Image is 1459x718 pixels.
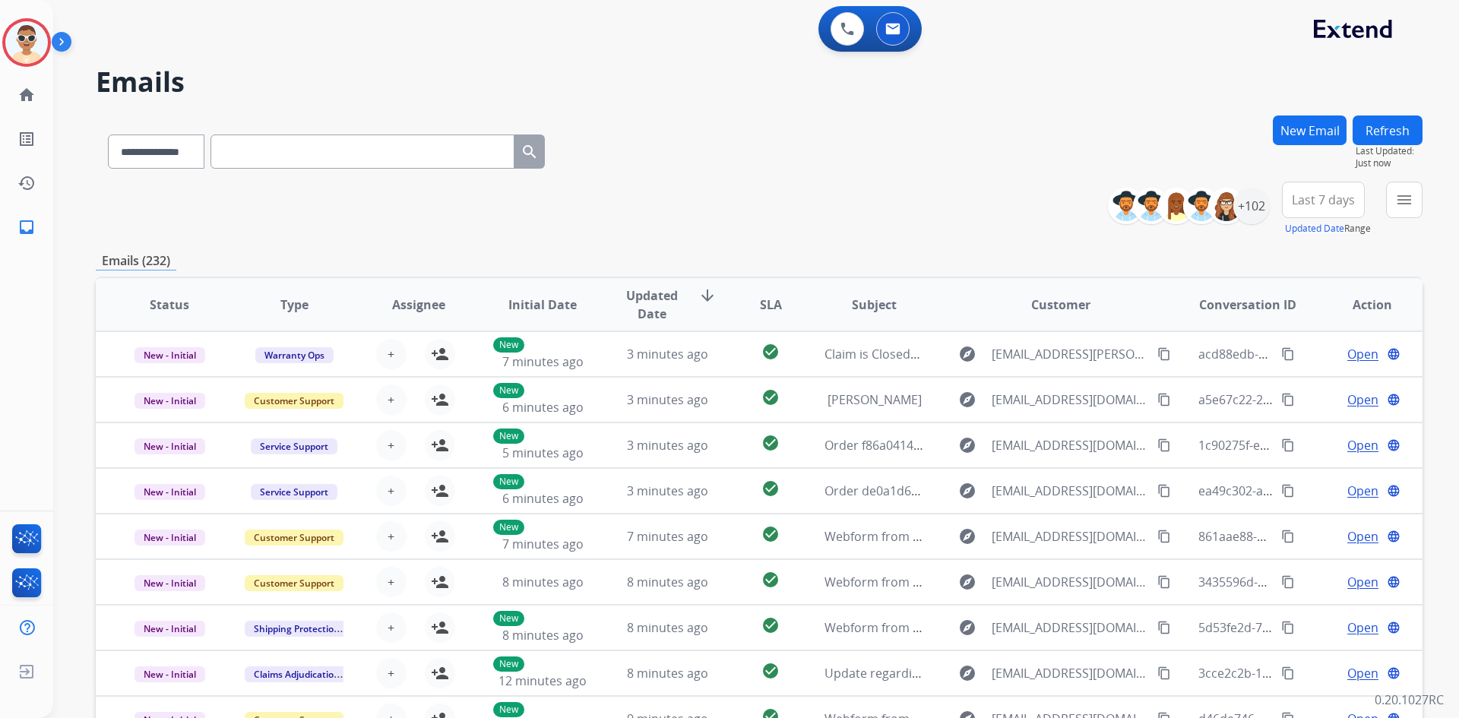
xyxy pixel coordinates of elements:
span: Service Support [251,438,337,454]
mat-icon: explore [958,436,976,454]
span: 3cce2c2b-197f-40a7-acda-24f1737fff5e [1198,665,1416,682]
span: a5e67c22-2f49-464e-b72c-f72af1161304 [1198,391,1423,408]
mat-icon: language [1387,530,1400,543]
span: Open [1347,664,1378,682]
span: 861aae88-b3ad-48e9-abb5-e706a56c3beb [1198,528,1436,545]
button: + [376,658,407,688]
p: New [493,656,524,672]
mat-icon: check_circle [761,662,780,680]
span: [EMAIL_ADDRESS][DOMAIN_NAME] [992,391,1148,409]
span: Updated Date [618,286,687,323]
span: Range [1285,222,1371,235]
span: 8 minutes ago [627,665,708,682]
span: Order f86a0414-f4fa-462c-a317-145a0afea2a1 [824,437,1083,454]
span: + [388,345,394,363]
mat-icon: content_copy [1157,530,1171,543]
span: 3 minutes ago [627,391,708,408]
button: + [376,476,407,506]
span: 5 minutes ago [502,444,584,461]
mat-icon: language [1387,347,1400,361]
mat-icon: content_copy [1157,484,1171,498]
mat-icon: content_copy [1157,393,1171,406]
div: +102 [1233,188,1270,224]
span: 3 minutes ago [627,437,708,454]
span: ea49c302-a548-4020-b3a4-89ec515dbc48 [1198,482,1432,499]
mat-icon: person_add [431,618,449,637]
mat-icon: search [521,143,539,161]
img: avatar [5,21,48,64]
button: Last 7 days [1282,182,1365,218]
span: Claims Adjudication [245,666,349,682]
mat-icon: arrow_downward [698,286,717,305]
mat-icon: content_copy [1281,438,1295,452]
button: + [376,521,407,552]
button: + [376,384,407,415]
mat-icon: content_copy [1281,347,1295,361]
mat-icon: content_copy [1157,347,1171,361]
mat-icon: home [17,86,36,104]
span: + [388,573,394,591]
p: New [493,337,524,353]
span: New - Initial [135,347,205,363]
mat-icon: check_circle [761,434,780,452]
span: 8 minutes ago [502,574,584,590]
span: SLA [760,296,782,314]
span: Open [1347,618,1378,637]
span: Customer [1031,296,1090,314]
span: Last 7 days [1292,197,1355,203]
span: Status [150,296,189,314]
mat-icon: content_copy [1157,666,1171,680]
mat-icon: check_circle [761,525,780,543]
span: [EMAIL_ADDRESS][DOMAIN_NAME] [992,436,1148,454]
p: New [493,383,524,398]
p: New [493,611,524,626]
mat-icon: person_add [431,573,449,591]
span: Webform from [EMAIL_ADDRESS][DOMAIN_NAME] on [DATE] [824,528,1169,545]
span: Claim is Closed? - CSO 1298485985 [824,346,1021,362]
mat-icon: person_add [431,436,449,454]
mat-icon: history [17,174,36,192]
p: New [493,520,524,535]
span: New - Initial [135,575,205,591]
p: 0.20.1027RC [1375,691,1444,709]
span: New - Initial [135,484,205,500]
p: New [493,429,524,444]
mat-icon: content_copy [1157,575,1171,589]
th: Action [1298,278,1423,331]
span: Service Support [251,484,337,500]
button: + [376,567,407,597]
span: Order de0a1d62-2891-49db-9a8e-0474a83cc009 [824,482,1097,499]
mat-icon: language [1387,575,1400,589]
mat-icon: explore [958,573,976,591]
mat-icon: explore [958,664,976,682]
mat-icon: person_add [431,482,449,500]
mat-icon: menu [1395,191,1413,209]
span: [EMAIL_ADDRESS][PERSON_NAME][DOMAIN_NAME] [992,345,1148,363]
mat-icon: language [1387,438,1400,452]
span: Assignee [392,296,445,314]
span: 12 minutes ago [498,672,587,689]
span: acd88edb-9810-4f8b-82b6-f21bdccc478e [1198,346,1429,362]
span: New - Initial [135,393,205,409]
button: Refresh [1353,115,1423,145]
mat-icon: person_add [431,391,449,409]
mat-icon: explore [958,527,976,546]
button: New Email [1273,115,1347,145]
mat-icon: content_copy [1281,393,1295,406]
span: 7 minutes ago [627,528,708,545]
span: Update regarding your fulfillment method for Service Order: 26a102d0-fa19-4d83-8c2b-3f7e0add65a8 [824,665,1404,682]
span: Warranty Ops [255,347,334,363]
span: Last Updated: [1356,145,1423,157]
span: + [388,391,394,409]
span: Just now [1356,157,1423,169]
span: [EMAIL_ADDRESS][DOMAIN_NAME] [992,573,1148,591]
span: Conversation ID [1199,296,1296,314]
mat-icon: inbox [17,218,36,236]
span: Shipping Protection [245,621,349,637]
span: + [388,482,394,500]
span: Open [1347,345,1378,363]
span: 8 minutes ago [627,574,708,590]
mat-icon: explore [958,391,976,409]
span: 6 minutes ago [502,399,584,416]
span: Webform from [EMAIL_ADDRESS][DOMAIN_NAME] on [DATE] [824,619,1169,636]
